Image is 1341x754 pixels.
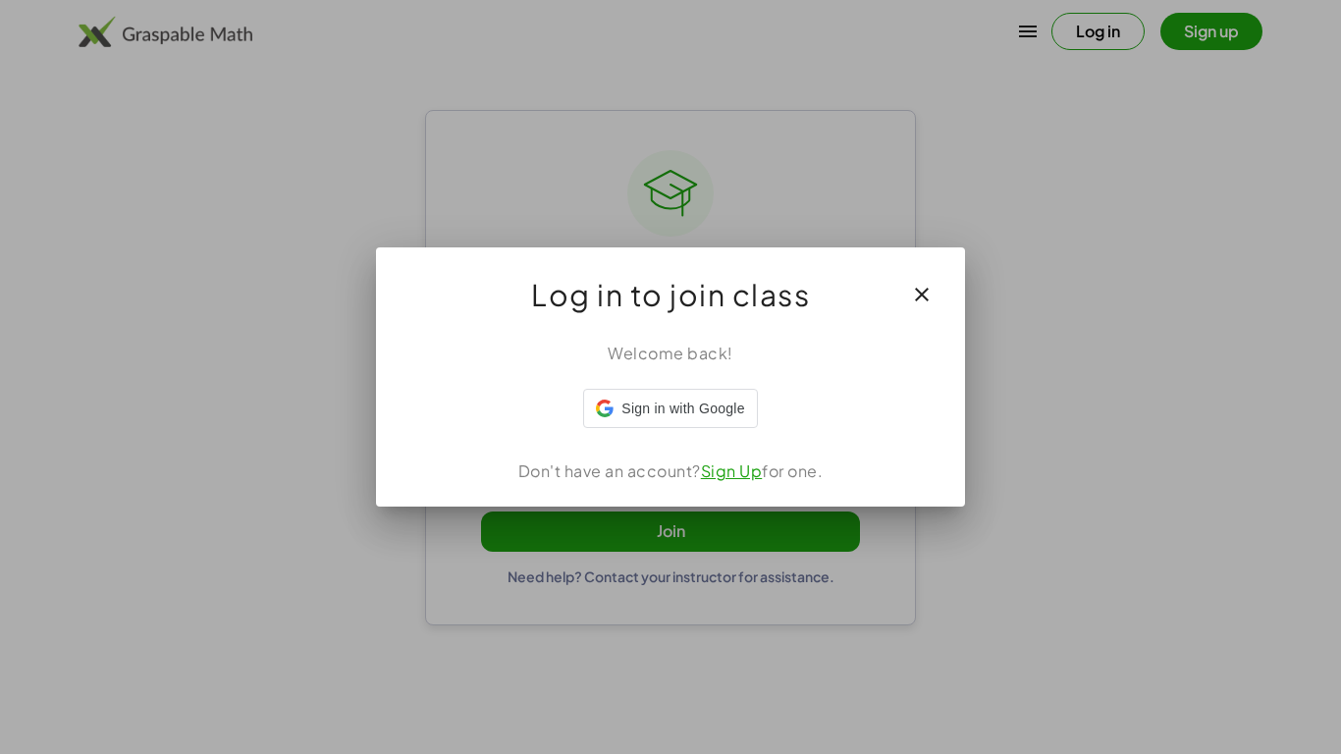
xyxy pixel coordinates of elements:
[531,271,810,318] span: Log in to join class
[400,459,941,483] div: Don't have an account? for one.
[583,389,757,428] div: Sign in with Google
[701,460,763,481] a: Sign Up
[621,399,744,419] span: Sign in with Google
[400,342,941,365] div: Welcome back!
